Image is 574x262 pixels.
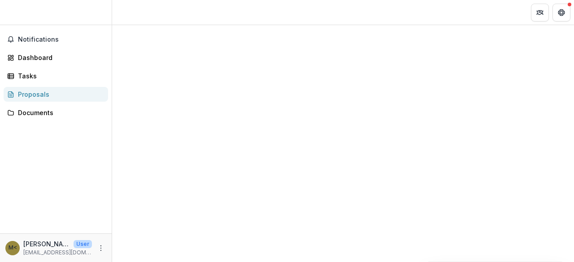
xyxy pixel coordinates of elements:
p: User [74,240,92,248]
button: Get Help [552,4,570,21]
div: Tasks [18,71,101,81]
div: MOHD AMER FADZLAN Bin MD ISA <amerfadzlanbh@gmail.com> [9,245,17,251]
div: Dashboard [18,53,101,62]
a: Documents [4,105,108,120]
button: More [96,243,106,253]
button: Partners [531,4,549,21]
a: Tasks [4,69,108,83]
p: [EMAIL_ADDRESS][DOMAIN_NAME] [23,249,92,257]
div: Documents [18,108,101,117]
a: Dashboard [4,50,108,65]
span: Notifications [18,36,104,43]
p: [PERSON_NAME] MD ISA <[EMAIL_ADDRESS][DOMAIN_NAME]> [23,239,70,249]
div: Proposals [18,90,101,99]
a: Proposals [4,87,108,102]
button: Notifications [4,32,108,47]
